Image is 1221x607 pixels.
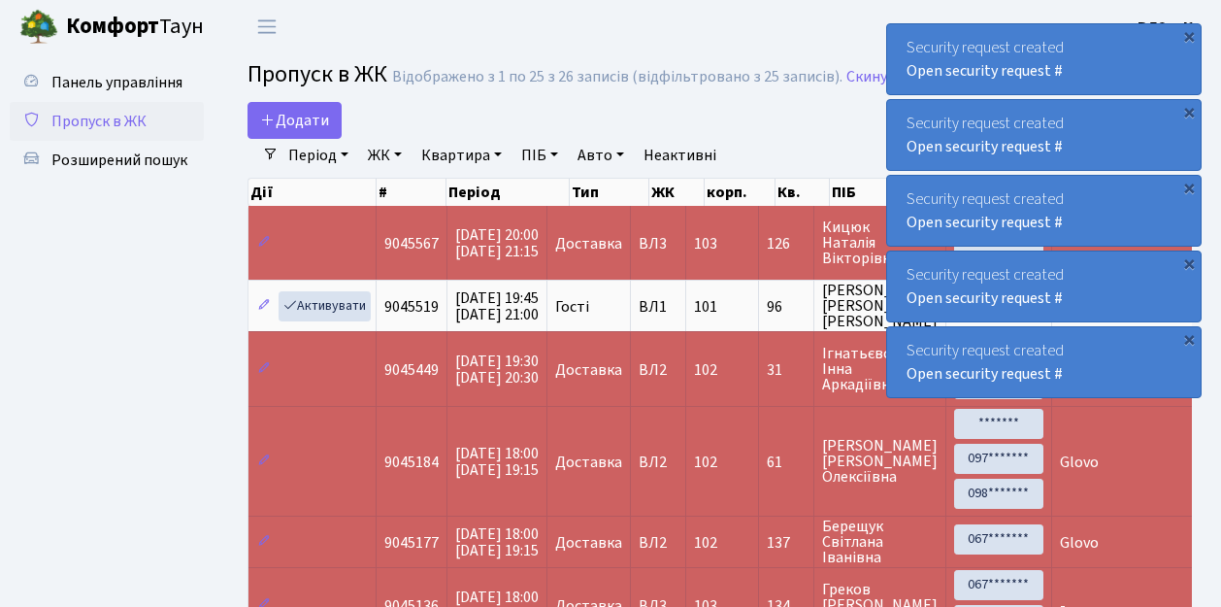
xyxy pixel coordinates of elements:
[694,233,717,254] span: 103
[260,110,329,131] span: Додати
[907,363,1063,385] a: Open security request #
[446,179,570,206] th: Період
[694,452,717,473] span: 102
[767,299,806,315] span: 96
[1138,17,1198,38] b: ВЛ2 -. К.
[360,139,410,172] a: ЖК
[1179,26,1199,46] div: ×
[1179,253,1199,273] div: ×
[887,100,1201,170] div: Security request created
[907,136,1063,157] a: Open security request #
[822,219,938,266] span: Кицюк Наталія Вікторівна
[555,535,622,551] span: Доставка
[767,535,806,551] span: 137
[887,176,1201,246] div: Security request created
[639,455,677,470] span: ВЛ2
[887,24,1201,94] div: Security request created
[248,179,377,206] th: Дії
[887,252,1201,321] div: Security request created
[636,139,724,172] a: Неактивні
[639,299,677,315] span: ВЛ1
[639,236,677,252] span: ВЛ3
[907,212,1063,233] a: Open security request #
[1179,178,1199,197] div: ×
[51,111,147,132] span: Пропуск в ЖК
[649,179,705,206] th: ЖК
[775,179,830,206] th: Кв.
[822,283,938,329] span: [PERSON_NAME] [PERSON_NAME] [PERSON_NAME]
[907,60,1063,82] a: Open security request #
[455,351,539,388] span: [DATE] 19:30 [DATE] 20:30
[384,233,439,254] span: 9045567
[822,346,938,392] span: Ігнатьєвська Інна Аркадіївна
[555,362,622,378] span: Доставка
[455,224,539,262] span: [DATE] 20:00 [DATE] 21:15
[1060,532,1099,554] span: Glovo
[639,362,677,378] span: ВЛ2
[10,141,204,180] a: Розширений пошук
[19,8,58,47] img: logo.png
[887,327,1201,397] div: Security request created
[247,102,342,139] a: Додати
[392,68,842,86] div: Відображено з 1 по 25 з 26 записів (відфільтровано з 25 записів).
[455,287,539,325] span: [DATE] 19:45 [DATE] 21:00
[830,179,967,206] th: ПІБ
[555,236,622,252] span: Доставка
[694,296,717,318] span: 101
[10,102,204,141] a: Пропуск в ЖК
[1179,102,1199,121] div: ×
[513,139,566,172] a: ПІБ
[570,139,632,172] a: Авто
[1060,452,1099,473] span: Glovo
[413,139,510,172] a: Квартира
[639,535,677,551] span: ВЛ2
[767,455,806,470] span: 61
[705,179,775,206] th: корп.
[384,359,439,381] span: 9045449
[384,296,439,318] span: 9045519
[822,438,938,485] span: [PERSON_NAME] [PERSON_NAME] Олексіївна
[10,63,204,102] a: Панель управління
[555,299,589,315] span: Гості
[66,11,204,44] span: Таун
[247,57,387,91] span: Пропуск в ЖК
[51,150,187,171] span: Розширений пошук
[455,443,539,481] span: [DATE] 18:00 [DATE] 19:15
[846,68,905,86] a: Скинути
[455,523,539,561] span: [DATE] 18:00 [DATE] 19:15
[822,519,938,565] span: Берещук Світлана Іванівна
[280,139,356,172] a: Період
[51,72,182,93] span: Панель управління
[66,11,159,42] b: Комфорт
[570,179,649,206] th: Тип
[907,287,1063,309] a: Open security request #
[767,362,806,378] span: 31
[384,532,439,554] span: 9045177
[694,359,717,381] span: 102
[1179,329,1199,349] div: ×
[384,452,439,473] span: 9045184
[279,291,371,321] a: Активувати
[377,179,446,206] th: #
[1138,16,1198,39] a: ВЛ2 -. К.
[767,236,806,252] span: 126
[555,455,622,470] span: Доставка
[694,532,717,554] span: 102
[243,11,291,43] button: Переключити навігацію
